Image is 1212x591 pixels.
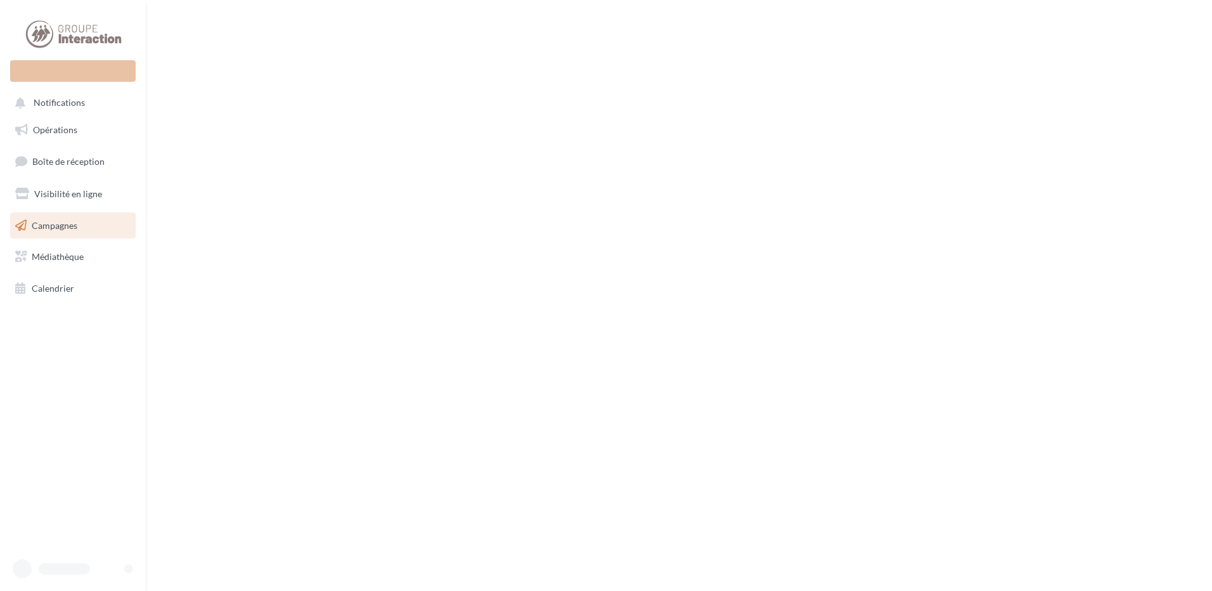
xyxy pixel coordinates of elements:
a: Boîte de réception [8,148,138,175]
span: Campagnes [32,219,77,230]
span: Médiathèque [32,251,84,262]
div: Nouvelle campagne [10,60,136,82]
span: Opérations [33,124,77,135]
span: Visibilité en ligne [34,188,102,199]
span: Boîte de réception [32,156,105,167]
span: Calendrier [32,283,74,294]
a: Médiathèque [8,244,138,270]
a: Calendrier [8,275,138,302]
span: Notifications [34,98,85,108]
a: Opérations [8,117,138,143]
a: Visibilité en ligne [8,181,138,207]
a: Campagnes [8,212,138,239]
